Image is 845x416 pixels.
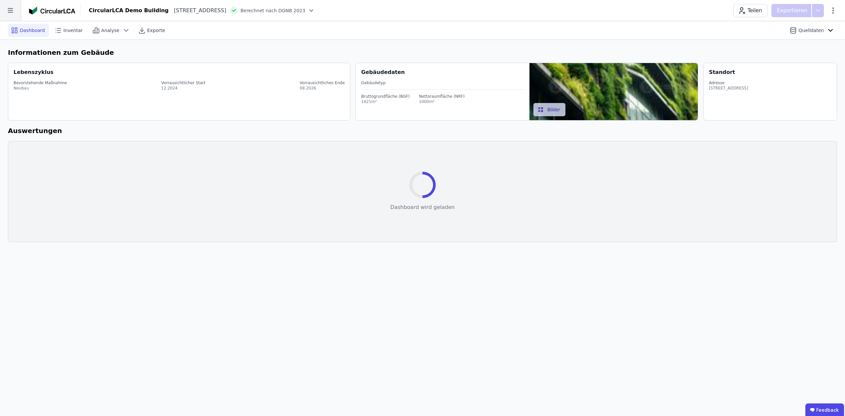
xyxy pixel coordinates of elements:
[733,4,767,17] button: Teilen
[777,7,809,15] p: Exportieren
[798,27,824,34] span: Quelldaten
[147,27,165,34] span: Exporte
[8,126,837,136] h6: Auswertungen
[14,80,67,86] div: Bevorstehende Maßnahme
[20,27,45,34] span: Dashboard
[709,68,735,76] div: Standort
[240,7,305,14] span: Berechnet nach DGNB 2023
[361,80,524,86] div: Gebäudetyp
[89,7,169,15] div: CircularLCA Demo Building
[361,68,529,76] div: Gebäudedaten
[14,68,53,76] div: Lebenszyklus
[419,99,465,104] div: 1000m²
[361,94,410,99] div: Bruttogrundfläche (BGF)
[14,86,67,91] div: Neubau
[300,80,345,86] div: Vorrausichtliches Ende
[709,80,748,86] div: Adresse
[169,7,226,15] div: [STREET_ADDRESS]
[63,27,83,34] span: Inventar
[361,99,410,104] div: 1621m²
[29,7,75,15] img: Concular
[8,48,837,57] h6: Informationen zum Gebäude
[533,103,565,116] button: Bilder
[419,94,465,99] div: Nettoraumfläche (NRF)
[161,86,205,91] div: 12.2024
[709,86,748,91] div: [STREET_ADDRESS]
[300,86,345,91] div: 08.2026
[161,80,205,86] div: Vorrausichtlicher Start
[390,203,455,211] div: Dashboard wird geladen
[101,27,119,34] span: Analyse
